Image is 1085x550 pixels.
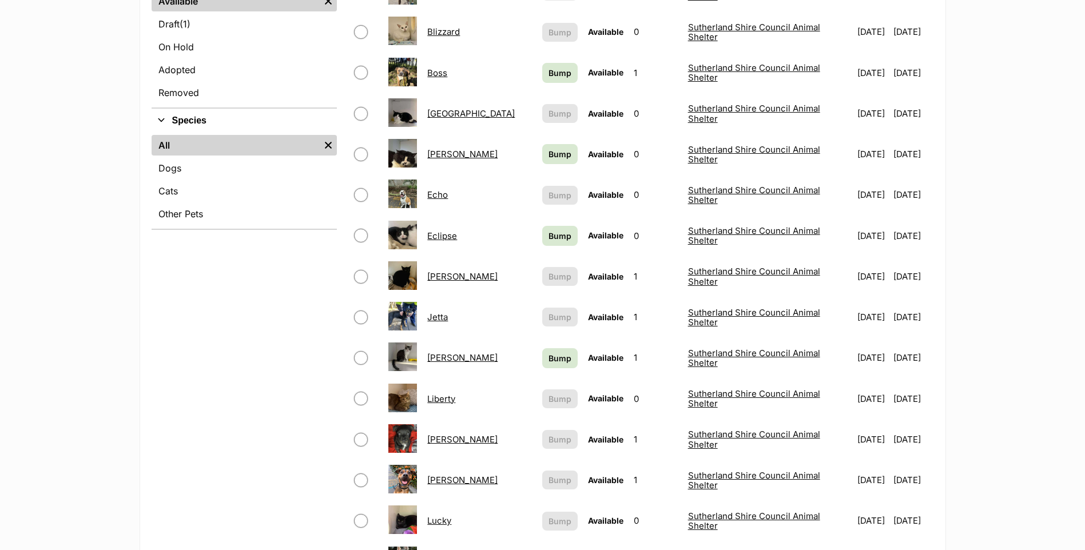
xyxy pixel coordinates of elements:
[588,27,623,37] span: Available
[549,352,571,364] span: Bump
[549,433,571,445] span: Bump
[152,59,337,80] a: Adopted
[629,53,682,93] td: 1
[893,338,933,377] td: [DATE]
[542,23,578,42] button: Bump
[549,393,571,405] span: Bump
[853,257,892,296] td: [DATE]
[893,134,933,174] td: [DATE]
[629,175,682,214] td: 0
[542,348,578,368] a: Bump
[853,379,892,419] td: [DATE]
[180,17,190,31] span: (1)
[893,297,933,337] td: [DATE]
[588,312,623,322] span: Available
[427,393,455,404] a: Liberty
[853,175,892,214] td: [DATE]
[588,393,623,403] span: Available
[588,190,623,200] span: Available
[542,471,578,489] button: Bump
[688,22,820,42] a: Sutherland Shire Council Animal Shelter
[542,104,578,123] button: Bump
[893,12,933,51] td: [DATE]
[853,53,892,93] td: [DATE]
[542,430,578,449] button: Bump
[152,82,337,103] a: Removed
[542,63,578,83] a: Bump
[549,311,571,323] span: Bump
[853,338,892,377] td: [DATE]
[320,135,337,156] a: Remove filter
[688,144,820,165] a: Sutherland Shire Council Animal Shelter
[688,470,820,491] a: Sutherland Shire Council Animal Shelter
[427,475,498,485] a: [PERSON_NAME]
[629,134,682,174] td: 0
[588,67,623,77] span: Available
[629,338,682,377] td: 1
[549,515,571,527] span: Bump
[893,460,933,500] td: [DATE]
[588,109,623,118] span: Available
[893,379,933,419] td: [DATE]
[542,512,578,531] button: Bump
[549,107,571,119] span: Bump
[853,134,892,174] td: [DATE]
[588,353,623,362] span: Available
[588,149,623,159] span: Available
[542,267,578,286] button: Bump
[588,475,623,485] span: Available
[549,474,571,486] span: Bump
[893,257,933,296] td: [DATE]
[629,12,682,51] td: 0
[688,62,820,83] a: Sutherland Shire Council Animal Shelter
[549,148,571,160] span: Bump
[427,515,451,526] a: Lucky
[152,158,337,178] a: Dogs
[853,297,892,337] td: [DATE]
[853,420,892,459] td: [DATE]
[893,94,933,133] td: [DATE]
[549,230,571,242] span: Bump
[427,26,460,37] a: Blizzard
[629,501,682,540] td: 0
[629,94,682,133] td: 0
[427,434,498,445] a: [PERSON_NAME]
[893,420,933,459] td: [DATE]
[688,511,820,531] a: Sutherland Shire Council Animal Shelter
[688,348,820,368] a: Sutherland Shire Council Animal Shelter
[853,12,892,51] td: [DATE]
[853,501,892,540] td: [DATE]
[588,230,623,240] span: Available
[629,257,682,296] td: 1
[427,67,447,78] a: Boss
[427,149,498,160] a: [PERSON_NAME]
[549,270,571,282] span: Bump
[629,420,682,459] td: 1
[427,189,448,200] a: Echo
[688,307,820,328] a: Sutherland Shire Council Animal Shelter
[629,460,682,500] td: 1
[688,225,820,246] a: Sutherland Shire Council Animal Shelter
[893,53,933,93] td: [DATE]
[588,435,623,444] span: Available
[152,204,337,224] a: Other Pets
[588,272,623,281] span: Available
[629,297,682,337] td: 1
[152,37,337,57] a: On Hold
[427,271,498,282] a: [PERSON_NAME]
[152,181,337,201] a: Cats
[427,352,498,363] a: [PERSON_NAME]
[893,175,933,214] td: [DATE]
[688,429,820,449] a: Sutherland Shire Council Animal Shelter
[542,186,578,205] button: Bump
[427,230,457,241] a: Eclipse
[588,516,623,525] span: Available
[853,460,892,500] td: [DATE]
[427,108,515,119] a: [GEOGRAPHIC_DATA]
[152,113,337,128] button: Species
[542,144,578,164] a: Bump
[549,189,571,201] span: Bump
[152,133,337,229] div: Species
[152,135,320,156] a: All
[688,388,820,409] a: Sutherland Shire Council Animal Shelter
